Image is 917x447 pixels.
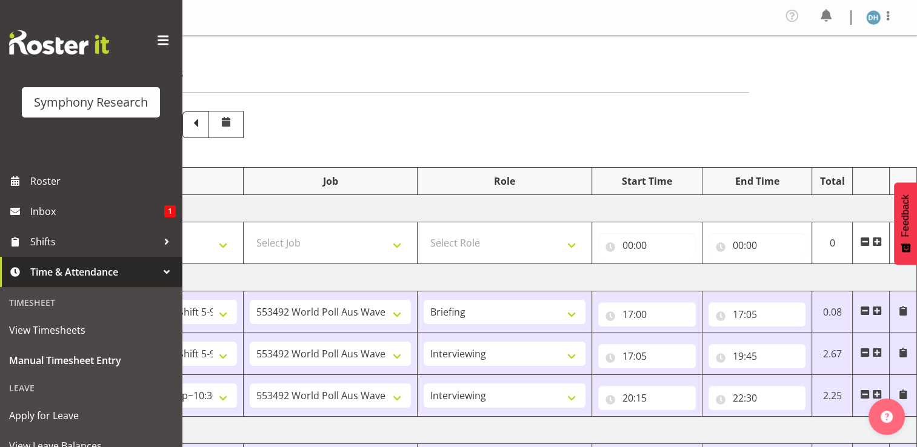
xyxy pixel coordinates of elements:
input: Click to select... [598,386,696,410]
span: Feedback [900,194,911,237]
input: Click to select... [709,233,806,257]
span: Manual Timesheet Entry [9,351,173,369]
input: Click to select... [709,344,806,368]
input: Click to select... [709,302,806,326]
td: 2.25 [812,375,853,417]
div: End Time [709,174,806,188]
td: 0 [812,222,853,264]
div: Timesheet [3,290,179,315]
button: Feedback - Show survey [894,182,917,265]
span: View Timesheets [9,321,173,339]
span: Time & Attendance [30,263,158,281]
input: Click to select... [709,386,806,410]
div: Role [424,174,585,188]
img: deborah-hull-brown2052.jpg [866,10,881,25]
a: View Timesheets [3,315,179,345]
input: Click to select... [598,344,696,368]
span: 1 [164,205,176,217]
div: Symphony Research [34,93,148,111]
span: Inbox [30,202,164,220]
div: Leave [3,376,179,400]
span: Apply for Leave [9,406,173,425]
img: help-xxl-2.png [881,411,893,423]
input: Click to select... [598,233,696,257]
input: Click to select... [598,302,696,326]
td: [DATE] [69,264,917,291]
div: Job [250,174,412,188]
span: Shifts [30,233,158,251]
div: Total [818,174,846,188]
a: Manual Timesheet Entry [3,345,179,376]
div: Start Time [598,174,696,188]
td: [DATE] [69,195,917,222]
a: Apply for Leave [3,400,179,431]
td: 0.08 [812,291,853,333]
td: 2.67 [812,333,853,375]
img: Rosterit website logo [9,30,109,55]
td: [DATE] [69,417,917,444]
span: Roster [30,172,176,190]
